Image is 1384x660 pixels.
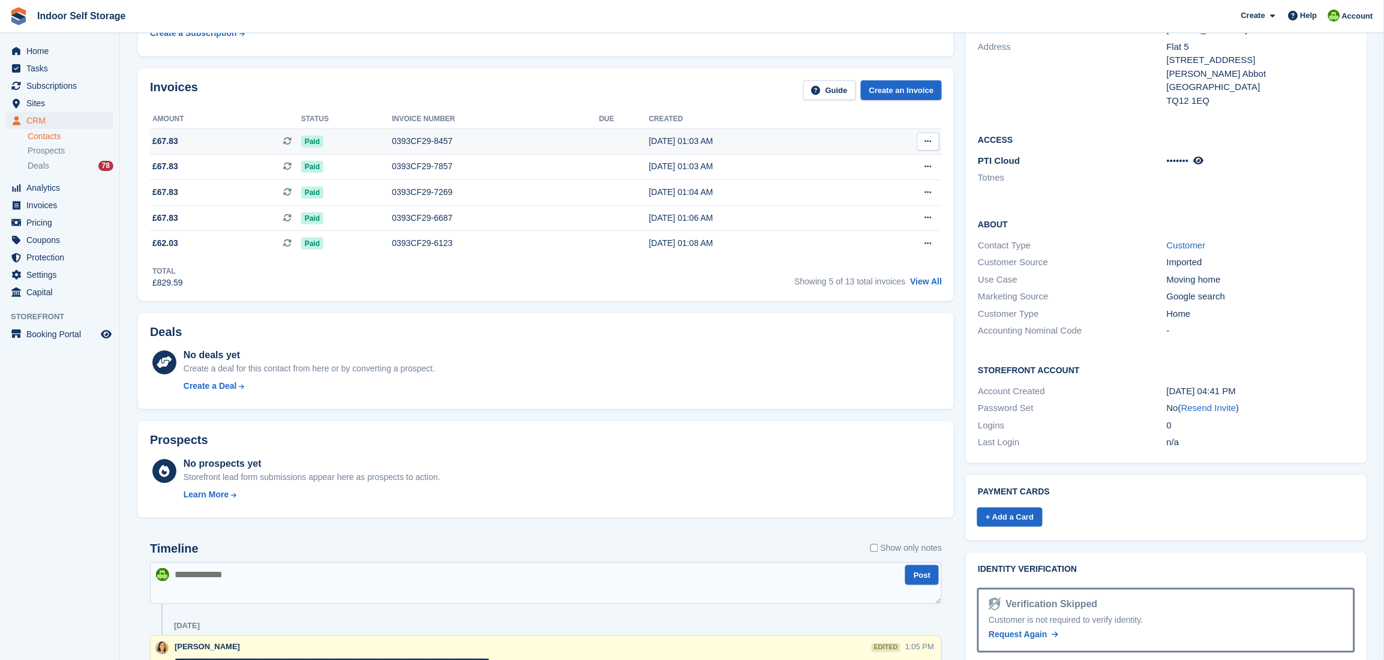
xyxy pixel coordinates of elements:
th: Created [649,110,860,129]
h2: Prospects [150,433,208,447]
div: [DATE] [174,621,200,631]
img: Helen Wilson [1328,10,1340,22]
div: Accounting Nominal Code [978,324,1167,338]
th: Invoice number [392,110,599,129]
a: Create an Invoice [861,80,942,100]
div: 1:05 PM [905,641,934,653]
span: ••••••• [1167,155,1189,166]
a: menu [6,77,113,94]
div: [DATE] 01:04 AM [649,186,860,199]
label: Show only notes [870,542,942,554]
span: Showing 5 of 13 total invoices [794,277,905,286]
div: 0393CF29-7857 [392,160,599,173]
span: Paid [301,136,323,148]
div: [STREET_ADDRESS] [1167,53,1356,67]
h2: Storefront Account [978,364,1355,376]
div: Customer Type [978,307,1167,321]
div: Moving home [1167,273,1356,287]
div: Flat 5 [1167,40,1356,54]
a: Prospects [28,145,113,157]
span: Paid [301,238,323,250]
span: ( ) [1178,403,1239,413]
div: 0393CF29-6123 [392,237,599,250]
th: Due [599,110,649,129]
span: Analytics [26,179,98,196]
div: Home [1167,307,1356,321]
button: Post [905,565,939,585]
th: Status [301,110,392,129]
h2: Deals [150,325,182,339]
span: Storefront [11,311,119,323]
div: [GEOGRAPHIC_DATA] [1167,80,1356,94]
div: 78 [98,161,113,171]
h2: Invoices [150,80,198,100]
a: Indoor Self Storage [32,6,131,26]
div: Storefront lead form submissions appear here as prospects to action. [184,471,440,484]
a: Learn More [184,488,440,501]
a: menu [6,266,113,283]
a: + Add a Card [977,508,1042,527]
a: View All [911,277,942,286]
div: Customer Source [978,256,1167,269]
div: Total [152,266,183,277]
div: Password Set [978,401,1167,415]
span: £67.83 [152,160,178,173]
a: Create a Deal [184,380,435,392]
h2: Identity verification [978,565,1355,574]
div: No deals yet [184,348,435,362]
span: Pricing [26,214,98,231]
a: menu [6,249,113,266]
span: Deals [28,160,49,172]
div: 0393CF29-8457 [392,135,599,148]
div: Create a deal for this contact from here or by converting a prospect. [184,362,435,375]
span: [PERSON_NAME] [175,643,240,652]
span: Paid [301,212,323,224]
span: Prospects [28,145,65,157]
div: n/a [1167,436,1356,449]
div: Marketing Source [978,290,1167,304]
span: Subscriptions [26,77,98,94]
h2: Payment cards [978,487,1355,497]
div: [DATE] 01:08 AM [649,237,860,250]
img: stora-icon-8386f47178a22dfd0bd8f6a31ec36ba5ce8667c1dd55bd0f319d3a0aa187defe.svg [10,7,28,25]
span: £62.03 [152,237,178,250]
a: menu [6,197,113,214]
a: menu [6,326,113,343]
img: Emma Higgins [155,641,169,655]
h2: Access [978,133,1355,145]
th: Amount [150,110,301,129]
div: Address [978,40,1167,108]
a: Create a Subscription [150,22,245,44]
div: Logins [978,419,1167,433]
div: Account Created [978,385,1167,398]
div: 0393CF29-7269 [392,186,599,199]
div: 0393CF29-6687 [392,212,599,224]
a: menu [6,214,113,231]
a: Resend Invite [1181,403,1236,413]
a: Contacts [28,131,113,142]
h2: About [978,218,1355,230]
li: Totnes [978,171,1167,185]
span: Sites [26,95,98,112]
div: Learn More [184,488,229,501]
span: Help [1301,10,1317,22]
span: £67.83 [152,135,178,148]
div: Customer is not required to verify identity. [989,614,1344,626]
span: CRM [26,112,98,129]
span: Paid [301,161,323,173]
div: [DATE] 01:06 AM [649,212,860,224]
span: Coupons [26,232,98,248]
a: menu [6,284,113,301]
a: Preview store [99,327,113,341]
a: Customer [1167,240,1206,250]
a: menu [6,112,113,129]
div: Imported [1167,256,1356,269]
div: No prospects yet [184,457,440,471]
span: Invoices [26,197,98,214]
div: - [1167,324,1356,338]
span: £67.83 [152,186,178,199]
a: menu [6,232,113,248]
span: PTI Cloud [978,155,1020,166]
div: [PERSON_NAME] Abbot [1167,67,1356,81]
div: No [1167,401,1356,415]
